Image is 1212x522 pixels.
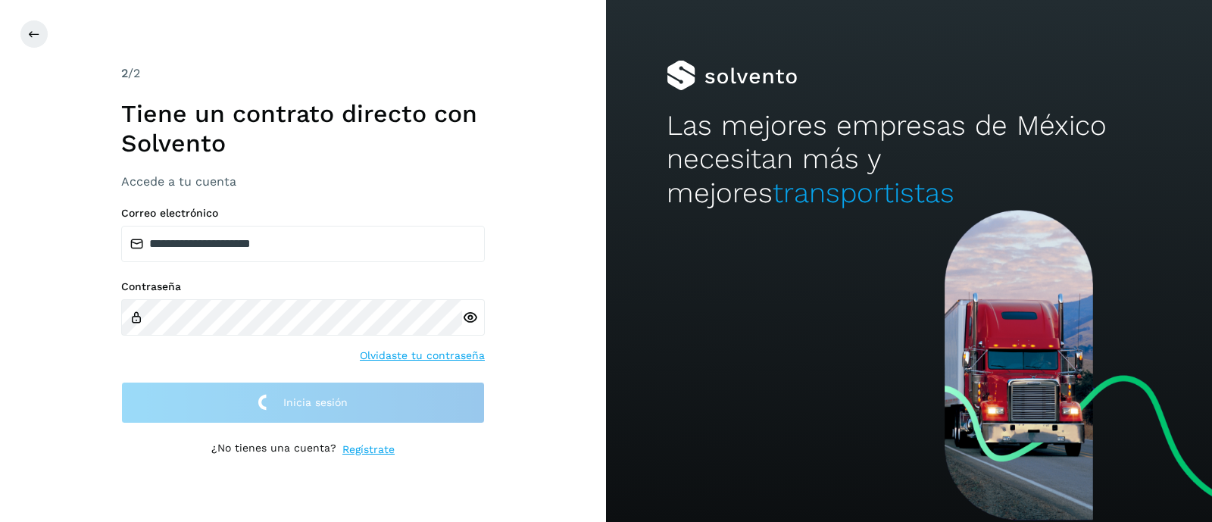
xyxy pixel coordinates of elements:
[667,109,1151,210] h2: Las mejores empresas de México necesitan más y mejores
[121,174,485,189] h3: Accede a tu cuenta
[121,99,485,158] h1: Tiene un contrato directo con Solvento
[121,64,485,83] div: /2
[342,442,395,458] a: Regístrate
[360,348,485,364] a: Olvidaste tu contraseña
[773,177,954,209] span: transportistas
[121,382,485,424] button: Inicia sesión
[211,442,336,458] p: ¿No tienes una cuenta?
[121,280,485,293] label: Contraseña
[121,207,485,220] label: Correo electrónico
[283,397,348,408] span: Inicia sesión
[121,66,128,80] span: 2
